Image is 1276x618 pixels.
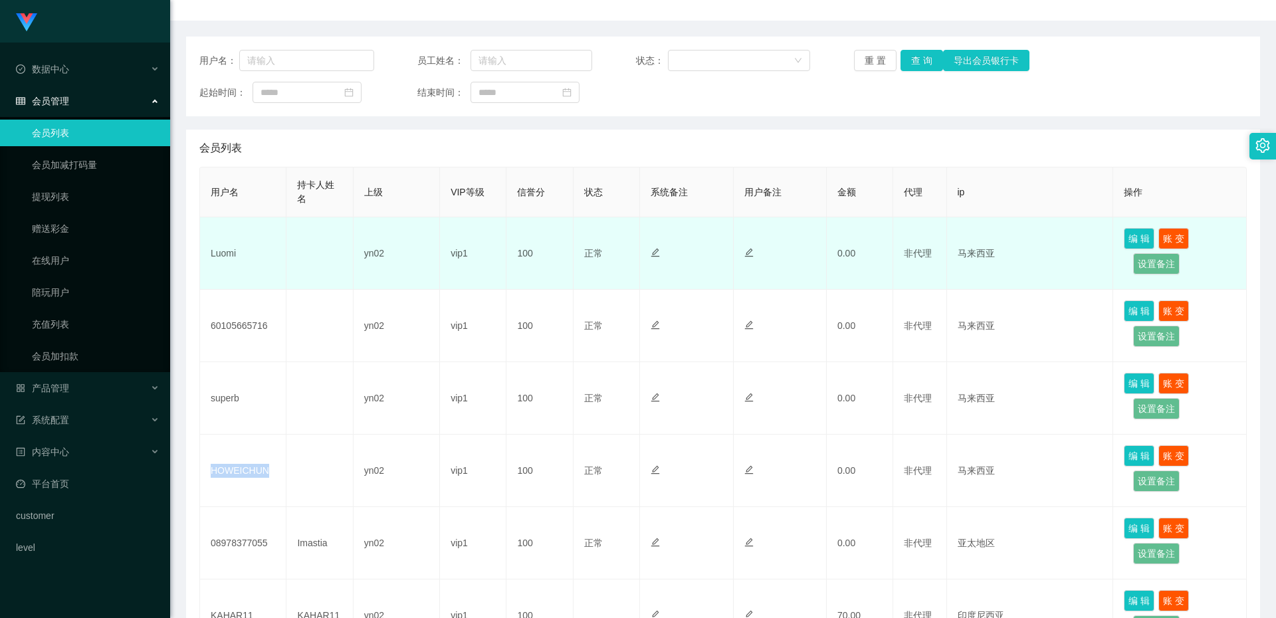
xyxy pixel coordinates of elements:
button: 编 辑 [1124,518,1154,539]
i: 图标: calendar [562,88,572,97]
button: 设置备注 [1133,470,1180,492]
span: 内容中心 [16,447,69,457]
td: vip1 [440,362,506,435]
a: 陪玩用户 [32,279,159,306]
td: vip1 [440,290,506,362]
td: 马来西亚 [947,435,1114,507]
td: yn02 [354,435,440,507]
button: 设置备注 [1133,253,1180,274]
span: 会员列表 [199,140,242,156]
button: 账 变 [1158,518,1189,539]
img: logo.9652507e.png [16,13,37,32]
td: 马来西亚 [947,217,1114,290]
i: 图标: edit [744,538,754,547]
span: 正常 [584,248,603,258]
td: Imastia [286,507,353,579]
button: 编 辑 [1124,300,1154,322]
td: HOWEICHUN [200,435,286,507]
a: 在线用户 [32,247,159,274]
button: 查 询 [901,50,943,71]
span: 非代理 [904,393,932,403]
td: 60105665716 [200,290,286,362]
td: 0.00 [827,507,893,579]
span: 金额 [837,187,856,197]
td: yn02 [354,507,440,579]
td: vip1 [440,435,506,507]
i: 图标: setting [1255,138,1270,153]
i: 图标: edit [744,465,754,474]
span: 员工姓名： [417,54,471,68]
a: 会员加扣款 [32,343,159,369]
a: level [16,534,159,561]
span: 用户备注 [744,187,782,197]
td: yn02 [354,290,440,362]
td: vip1 [440,507,506,579]
button: 编 辑 [1124,445,1154,466]
i: 图标: profile [16,447,25,457]
span: ip [958,187,965,197]
span: 状态 [584,187,603,197]
span: 结束时间： [417,86,471,100]
span: 状态： [636,54,669,68]
td: 亚太地区 [947,507,1114,579]
span: 系统备注 [651,187,688,197]
a: 赠送彩金 [32,215,159,242]
span: 代理 [904,187,922,197]
td: 100 [506,217,573,290]
i: 图标: edit [651,320,660,330]
span: 正常 [584,465,603,476]
button: 编 辑 [1124,590,1154,611]
button: 账 变 [1158,373,1189,394]
span: 产品管理 [16,383,69,393]
i: 图标: edit [744,320,754,330]
button: 导出会员银行卡 [943,50,1029,71]
span: 上级 [364,187,383,197]
td: 100 [506,507,573,579]
span: VIP等级 [451,187,484,197]
td: 0.00 [827,217,893,290]
button: 设置备注 [1133,398,1180,419]
td: yn02 [354,362,440,435]
i: 图标: check-circle-o [16,64,25,74]
a: 图标: dashboard平台首页 [16,470,159,497]
td: yn02 [354,217,440,290]
button: 账 变 [1158,300,1189,322]
td: 0.00 [827,290,893,362]
a: 提现列表 [32,183,159,210]
i: 图标: down [794,56,802,66]
td: 0.00 [827,362,893,435]
span: 非代理 [904,465,932,476]
a: customer [16,502,159,529]
td: vip1 [440,217,506,290]
span: 非代理 [904,538,932,548]
i: 图标: edit [744,248,754,257]
button: 设置备注 [1133,543,1180,564]
span: 非代理 [904,248,932,258]
span: 非代理 [904,320,932,331]
td: 100 [506,435,573,507]
td: Luomi [200,217,286,290]
td: 100 [506,290,573,362]
i: 图标: calendar [344,88,354,97]
button: 编 辑 [1124,373,1154,394]
span: 操作 [1124,187,1142,197]
input: 请输入 [471,50,592,71]
button: 编 辑 [1124,228,1154,249]
i: 图标: edit [651,393,660,402]
span: 持卡人姓名 [297,179,334,204]
td: 08978377055 [200,507,286,579]
a: 会员列表 [32,120,159,146]
span: 信誉分 [517,187,545,197]
i: 图标: table [16,96,25,106]
i: 图标: appstore-o [16,383,25,393]
button: 设置备注 [1133,326,1180,347]
span: 起始时间： [199,86,253,100]
span: 用户名 [211,187,239,197]
i: 图标: edit [651,538,660,547]
span: 数据中心 [16,64,69,74]
i: 图标: edit [744,393,754,402]
i: 图标: edit [651,465,660,474]
a: 会员加减打码量 [32,152,159,178]
span: 会员管理 [16,96,69,106]
span: 正常 [584,538,603,548]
